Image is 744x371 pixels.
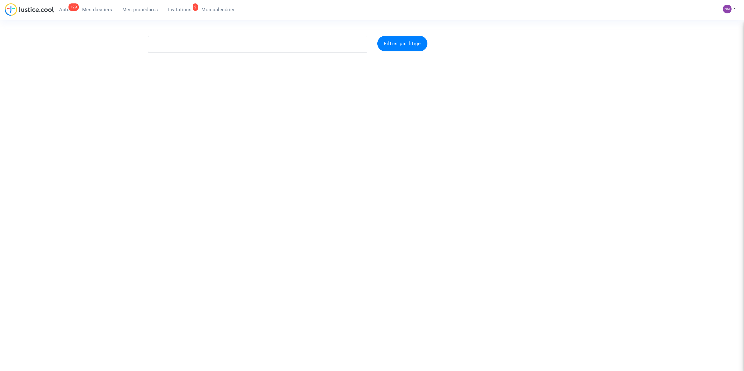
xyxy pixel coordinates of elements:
[68,3,79,11] div: 129
[163,5,197,14] a: 2Invitations
[201,7,235,12] span: Mon calendrier
[723,5,732,13] img: 1cf4453fe4a71f2b8f393b944ea8f8e9
[122,7,158,12] span: Mes procédures
[5,3,54,16] img: jc-logo.svg
[82,7,112,12] span: Mes dossiers
[168,7,192,12] span: Invitations
[196,5,240,14] a: Mon calendrier
[384,41,421,46] span: Filtrer par litige
[77,5,117,14] a: Mes dossiers
[54,5,77,14] a: 129Actus
[117,5,163,14] a: Mes procédures
[193,3,198,11] div: 2
[59,7,72,12] span: Actus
